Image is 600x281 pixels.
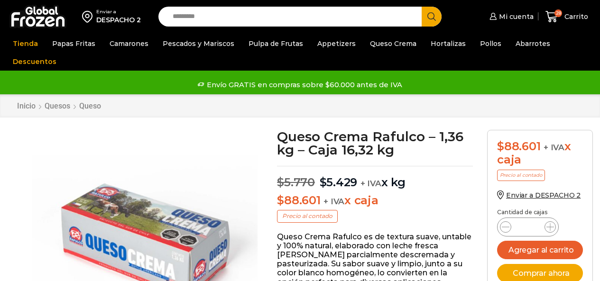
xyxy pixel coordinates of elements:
span: + IVA [544,143,564,152]
a: Camarones [105,35,153,53]
nav: Breadcrumb [17,101,102,110]
p: Precio al contado [277,210,338,222]
a: Hortalizas [426,35,471,53]
div: DESPACHO 2 [96,15,141,25]
a: Mi cuenta [487,7,534,26]
a: Enviar a DESPACHO 2 [497,191,581,199]
a: Papas Fritas [47,35,100,53]
span: Mi cuenta [497,12,534,21]
bdi: 5.429 [320,175,358,189]
span: + IVA [360,179,381,188]
a: Pulpa de Frutas [244,35,308,53]
span: Carrito [562,12,588,21]
span: $ [497,139,504,153]
a: Tienda [8,35,43,53]
a: 28 Carrito [543,6,591,28]
span: + IVA [323,197,344,206]
span: 28 [554,9,562,17]
a: Quesos [44,101,71,110]
p: x caja [277,194,473,208]
a: Pescados y Mariscos [158,35,239,53]
span: $ [277,193,284,207]
a: Inicio [17,101,36,110]
a: Appetizers [313,35,360,53]
button: Search button [422,7,442,27]
button: Agregar al carrito [497,241,583,259]
h1: Queso Crema Rafulco – 1,36 kg – Caja 16,32 kg [277,130,473,156]
a: Queso Crema [365,35,421,53]
a: Abarrotes [511,35,555,53]
a: Queso [79,101,102,110]
bdi: 5.770 [277,175,315,189]
input: Product quantity [519,220,537,234]
a: Descuentos [8,53,61,71]
a: Pollos [475,35,506,53]
p: Precio al contado [497,170,545,181]
img: address-field-icon.svg [82,9,96,25]
span: $ [277,175,284,189]
p: Cantidad de cajas [497,209,583,216]
div: Enviar a [96,9,141,15]
span: Enviar a DESPACHO 2 [506,191,581,199]
p: x kg [277,166,473,190]
bdi: 88.601 [497,139,540,153]
bdi: 88.601 [277,193,320,207]
span: $ [320,175,327,189]
div: x caja [497,140,583,167]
